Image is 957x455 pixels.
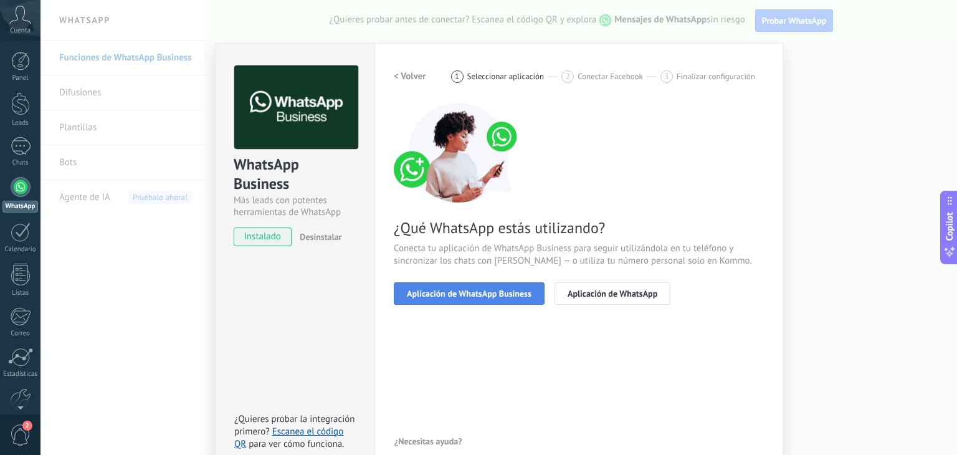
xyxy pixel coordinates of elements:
[568,289,657,298] span: Aplicación de WhatsApp
[2,201,38,213] div: WhatsApp
[234,65,358,150] img: logo_main.png
[2,289,39,297] div: Listas
[234,228,291,246] span: instalado
[394,65,426,88] button: < Volver
[234,426,343,450] a: Escanea el código QR
[566,71,570,82] span: 2
[394,70,426,82] h2: < Volver
[2,246,39,254] div: Calendario
[467,72,545,81] span: Seleccionar aplicación
[394,437,462,446] span: ¿Necesitas ayuda?
[234,194,356,218] div: Más leads con potentes herramientas de WhatsApp
[2,370,39,378] div: Estadísticas
[2,119,39,127] div: Leads
[677,72,755,81] span: Finalizar configuración
[295,228,341,246] button: Desinstalar
[22,421,32,431] span: 2
[394,432,463,451] button: ¿Necesitas ayuda?
[2,330,39,338] div: Correo
[10,27,31,35] span: Cuenta
[407,289,531,298] span: Aplicación de WhatsApp Business
[2,74,39,82] div: Panel
[555,282,670,305] button: Aplicación de WhatsApp
[578,72,643,81] span: Conectar Facebook
[234,155,356,194] div: WhatsApp Business
[455,71,459,82] span: 1
[394,103,525,203] img: connect number
[249,438,344,450] span: para ver cómo funciona.
[943,213,956,241] span: Copilot
[394,282,545,305] button: Aplicación de WhatsApp Business
[664,71,669,82] span: 3
[394,218,764,237] span: ¿Qué WhatsApp estás utilizando?
[300,231,341,242] span: Desinstalar
[2,159,39,167] div: Chats
[394,242,764,267] span: Conecta tu aplicación de WhatsApp Business para seguir utilizándola en tu teléfono y sincronizar ...
[234,413,355,438] span: ¿Quieres probar la integración primero?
